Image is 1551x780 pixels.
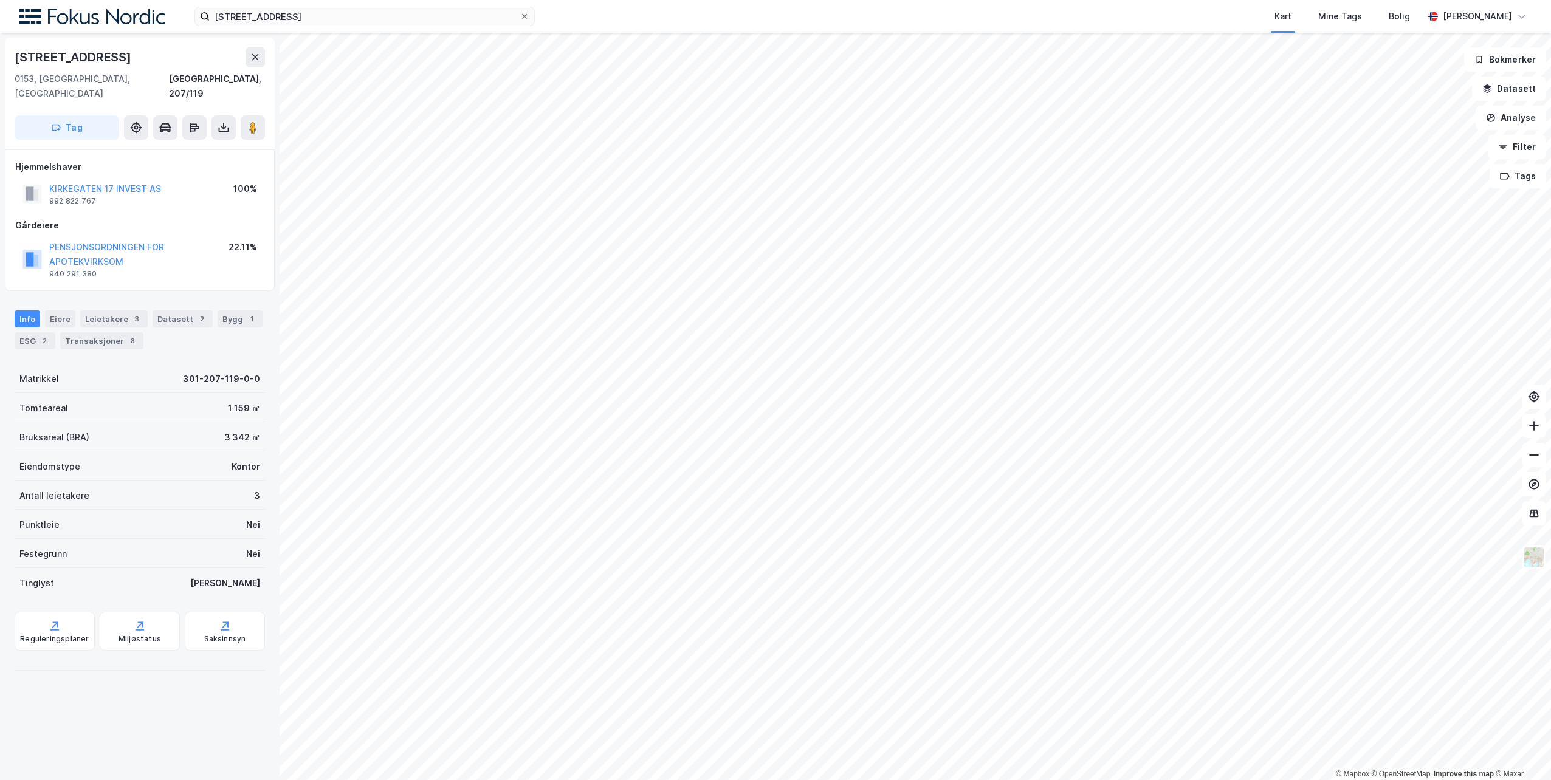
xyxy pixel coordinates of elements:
[19,488,89,503] div: Antall leietakere
[1318,9,1362,24] div: Mine Tags
[49,269,97,279] div: 940 291 380
[15,310,40,327] div: Info
[126,335,139,347] div: 8
[246,518,260,532] div: Nei
[233,182,257,196] div: 100%
[19,9,165,25] img: fokus-nordic-logo.8a93422641609758e4ac.png
[19,401,68,416] div: Tomteareal
[131,313,143,325] div: 3
[232,459,260,474] div: Kontor
[19,518,60,532] div: Punktleie
[19,372,59,386] div: Matrikkel
[15,72,169,101] div: 0153, [GEOGRAPHIC_DATA], [GEOGRAPHIC_DATA]
[210,7,520,26] input: Søk på adresse, matrikkel, gårdeiere, leietakere eller personer
[38,335,50,347] div: 2
[15,332,55,349] div: ESG
[190,576,260,590] div: [PERSON_NAME]
[224,430,260,445] div: 3 342 ㎡
[1490,164,1546,188] button: Tags
[1476,106,1546,130] button: Analyse
[1443,9,1512,24] div: [PERSON_NAME]
[1389,9,1410,24] div: Bolig
[1434,770,1494,778] a: Improve this map
[45,310,75,327] div: Eiere
[1488,135,1546,159] button: Filter
[1522,546,1546,569] img: Z
[1490,722,1551,780] div: Kontrollprogram for chat
[1336,770,1369,778] a: Mapbox
[196,313,208,325] div: 2
[229,240,257,255] div: 22.11%
[183,372,260,386] div: 301-207-119-0-0
[19,430,89,445] div: Bruksareal (BRA)
[204,634,246,644] div: Saksinnsyn
[119,634,161,644] div: Miljøstatus
[19,547,67,561] div: Festegrunn
[228,401,260,416] div: 1 159 ㎡
[1464,47,1546,72] button: Bokmerker
[20,634,89,644] div: Reguleringsplaner
[169,72,265,101] div: [GEOGRAPHIC_DATA], 207/119
[1274,9,1291,24] div: Kart
[1372,770,1431,778] a: OpenStreetMap
[49,196,96,206] div: 992 822 767
[1490,722,1551,780] iframe: Chat Widget
[19,576,54,590] div: Tinglyst
[1472,77,1546,101] button: Datasett
[254,488,260,503] div: 3
[15,160,264,174] div: Hjemmelshaver
[246,547,260,561] div: Nei
[15,115,119,140] button: Tag
[15,47,134,67] div: [STREET_ADDRESS]
[60,332,143,349] div: Transaksjoner
[246,313,258,325] div: 1
[15,218,264,233] div: Gårdeiere
[153,310,213,327] div: Datasett
[218,310,263,327] div: Bygg
[80,310,148,327] div: Leietakere
[19,459,80,474] div: Eiendomstype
